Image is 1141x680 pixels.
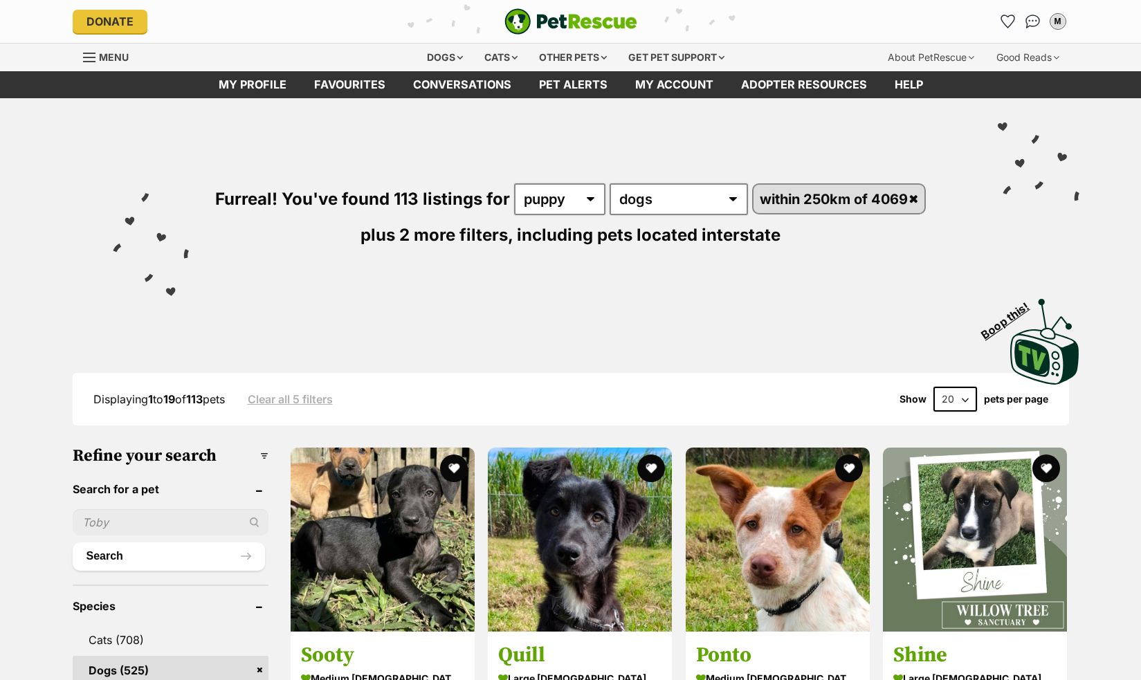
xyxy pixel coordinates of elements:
button: favourite [638,454,666,482]
a: Donate [73,10,147,33]
div: Dogs [417,44,473,71]
span: plus 2 more filters, [360,225,513,245]
a: conversations [399,71,525,98]
a: Clear all 5 filters [248,393,333,405]
span: including pets located interstate [517,225,781,245]
img: PetRescue TV logo [1010,299,1079,385]
header: Search for a pet [73,483,268,495]
a: Conversations [1022,10,1044,33]
h3: Ponto [696,642,859,668]
a: Boop this! [1010,286,1079,387]
strong: 113 [186,392,203,406]
span: Show [900,394,927,405]
button: Search [73,542,265,570]
h3: Refine your search [73,446,268,466]
div: Other pets [529,44,617,71]
a: Pet alerts [525,71,621,98]
a: Adopter resources [727,71,881,98]
h3: Shine [893,642,1057,668]
span: Displaying to of pets [93,392,225,406]
button: favourite [1033,454,1061,482]
span: Furreal! You've found 113 listings for [215,189,510,209]
span: Menu [99,51,129,63]
a: Cats (708) [73,625,268,654]
button: My account [1047,10,1069,33]
h3: Sooty [301,642,464,668]
a: Menu [83,44,138,68]
button: favourite [440,454,468,482]
a: My profile [205,71,300,98]
a: Favourites [997,10,1019,33]
div: About PetRescue [878,44,984,71]
button: favourite [835,454,863,482]
strong: 19 [163,392,175,406]
header: Species [73,600,268,612]
a: Favourites [300,71,399,98]
ul: Account quick links [997,10,1069,33]
input: Toby [73,509,268,535]
a: My account [621,71,727,98]
img: Sooty - Bull Arab Dog [291,448,475,632]
span: Boop this! [978,291,1042,341]
a: Help [881,71,937,98]
a: within 250km of 4069 [754,185,925,213]
div: Get pet support [619,44,734,71]
img: logo-e224e6f780fb5917bec1dbf3a21bbac754714ae5b6737aabdf751b685950b380.svg [504,8,637,35]
strong: 1 [148,392,153,406]
img: chat-41dd97257d64d25036548639549fe6c8038ab92f7586957e7f3b1b290dea8141.svg [1025,15,1040,28]
div: M [1051,15,1065,28]
img: Ponto - Australian Cattle Dog [686,448,870,632]
img: Quill - German Shepherd Dog [488,448,672,632]
label: pets per page [984,394,1048,405]
div: Good Reads [987,44,1069,71]
a: PetRescue [504,8,637,35]
img: Shine - Great Dane Dog [883,448,1067,632]
div: Cats [475,44,527,71]
h3: Quill [498,642,661,668]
